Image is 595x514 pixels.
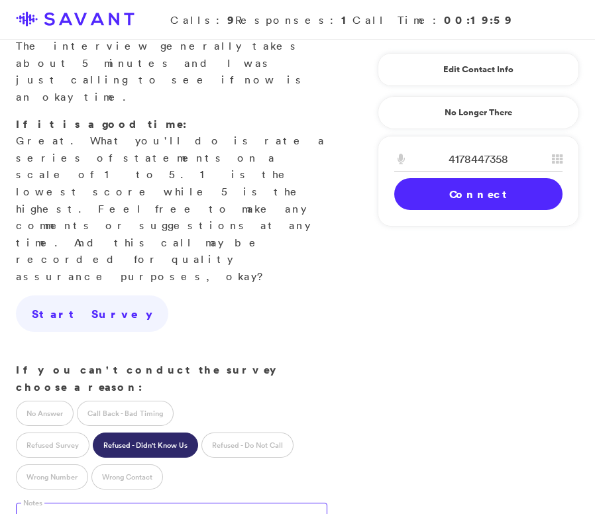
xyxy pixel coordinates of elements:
p: Great. What you'll do is rate a series of statements on a scale of 1 to 5. 1 is the lowest score ... [16,116,327,285]
a: No Longer There [378,96,579,129]
strong: 00:19:59 [444,13,513,27]
label: Wrong Number [16,464,88,489]
strong: If it is a good time: [16,117,187,131]
strong: If you can't conduct the survey choose a reason: [16,362,285,394]
label: Wrong Contact [91,464,163,489]
label: Notes [21,498,44,508]
a: Start Survey [16,295,168,333]
p: The interview generally takes about 5 minutes and I was just calling to see if now is an okay time. [16,38,327,105]
label: Refused - Do Not Call [201,433,294,458]
a: Connect [394,178,563,210]
label: Refused Survey [16,433,89,458]
label: Call Back - Bad Timing [77,401,174,426]
strong: 9 [227,13,235,27]
label: No Answer [16,401,74,426]
a: Edit Contact Info [394,59,563,80]
label: Refused - Didn't Know Us [93,433,198,458]
strong: 1 [341,13,352,27]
